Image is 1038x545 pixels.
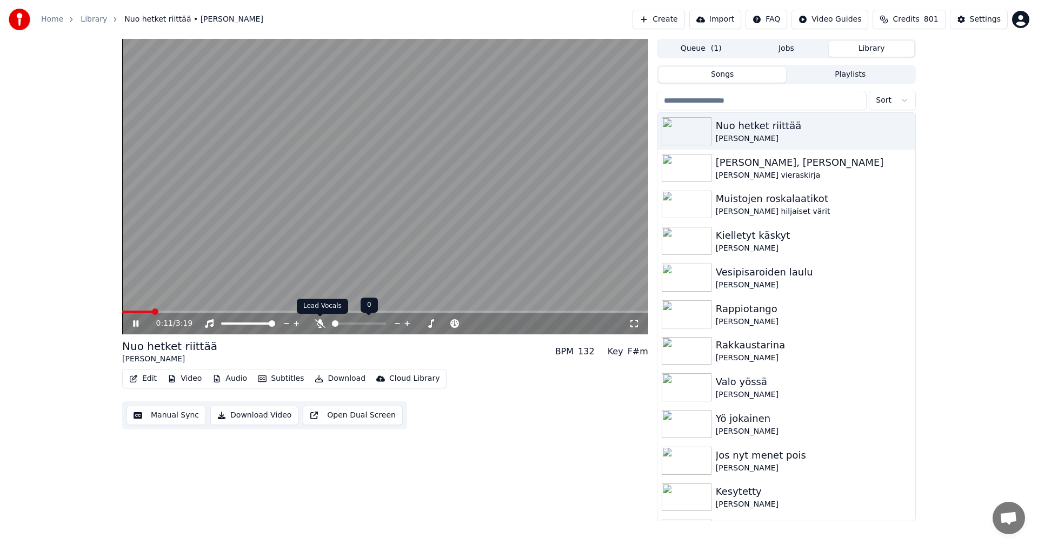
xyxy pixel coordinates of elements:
button: Open Dual Screen [303,406,403,425]
div: Muistojen roskalaatikot [716,191,911,206]
button: Create [633,10,685,29]
div: Cloud Library [389,373,440,384]
div: Key [608,345,623,358]
a: Library [81,14,107,25]
div: [PERSON_NAME] [716,353,911,364]
button: Manual Sync [127,406,206,425]
img: youka [9,9,30,30]
button: Songs [658,67,787,83]
div: 132 [578,345,595,358]
span: Sort [876,95,891,106]
span: ( 1 ) [711,43,722,54]
div: Settings [970,14,1001,25]
div: / [156,318,182,329]
span: Nuo hetket riittää • [PERSON_NAME] [124,14,263,25]
button: Video Guides [791,10,868,29]
div: Kielletyt käskyt [716,228,911,243]
button: Queue [658,41,744,57]
a: Home [41,14,63,25]
button: Credits801 [873,10,945,29]
button: Download [310,371,370,386]
div: BPM [555,345,574,358]
span: 0:11 [156,318,173,329]
button: Download Video [210,406,298,425]
div: [PERSON_NAME] [716,317,911,327]
button: Playlists [786,67,914,83]
div: Nuo hetket riittää [122,339,217,354]
button: Edit [125,371,161,386]
div: [PERSON_NAME] [716,426,911,437]
div: F#m [628,345,648,358]
button: Audio [208,371,251,386]
div: [PERSON_NAME] [122,354,217,365]
button: Video [163,371,206,386]
button: Settings [950,10,1008,29]
div: Lead Vocals [297,299,348,314]
button: Jobs [744,41,829,57]
div: [PERSON_NAME] [716,243,911,254]
span: 3:19 [176,318,192,329]
button: Import [689,10,741,29]
div: Jos nyt menet pois [716,448,911,463]
div: [PERSON_NAME] hiljaiset värit [716,206,911,217]
div: Rappiotango [716,301,911,317]
div: [PERSON_NAME], [PERSON_NAME] [716,155,911,170]
span: Credits [893,14,919,25]
div: [PERSON_NAME] vieraskirja [716,170,911,181]
div: Yö jokainen [716,411,911,426]
div: [PERSON_NAME] [716,133,911,144]
div: 0 [361,298,378,313]
div: Kesytetty [716,484,911,499]
div: Vesipisaroiden laulu [716,265,911,280]
div: [PERSON_NAME] [716,463,911,474]
div: Nuo hetket riittää [716,118,911,133]
button: Subtitles [254,371,308,386]
div: [PERSON_NAME] [716,499,911,510]
span: 801 [924,14,939,25]
button: FAQ [746,10,787,29]
div: Avoin keskustelu [993,502,1025,534]
div: Valo yössä [716,374,911,389]
div: Rakkaustarina [716,338,911,353]
button: Library [829,41,914,57]
nav: breadcrumb [41,14,263,25]
div: [PERSON_NAME] [716,280,911,291]
div: [PERSON_NAME] [716,389,911,400]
